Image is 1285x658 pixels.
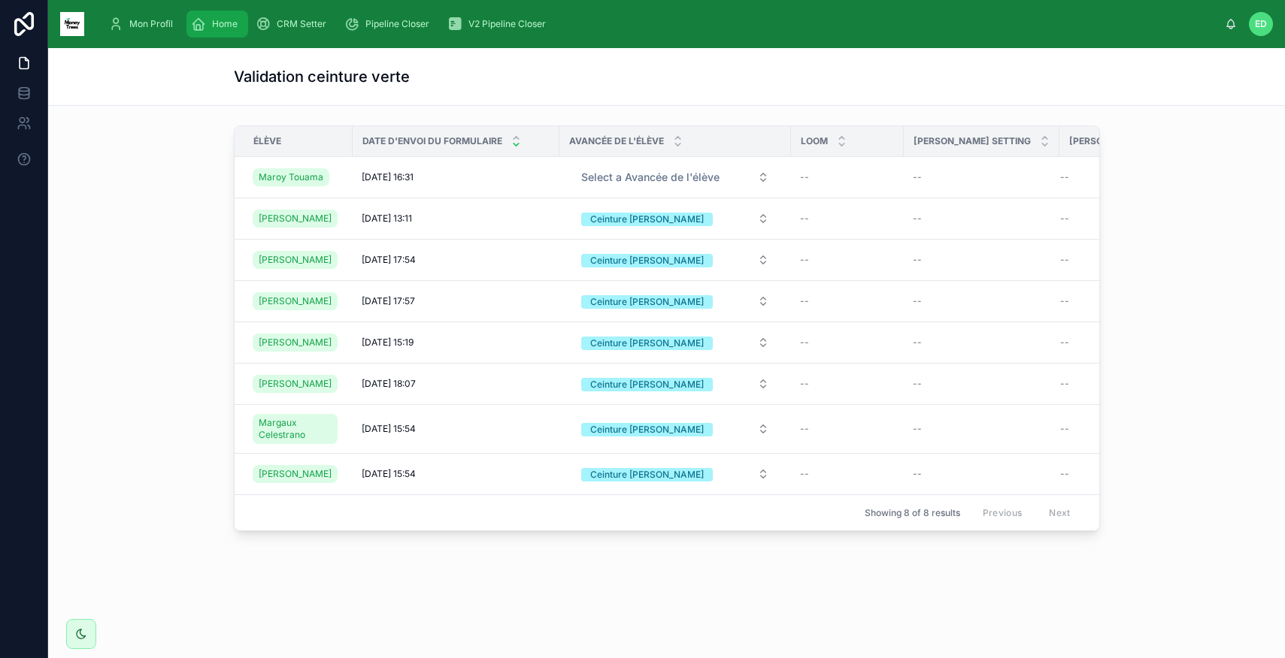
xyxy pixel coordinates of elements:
span: [PERSON_NAME] [259,213,332,225]
span: Select a Avancée de l'élève [581,170,720,185]
a: Margaux Celestrano [253,414,338,444]
span: -- [1060,213,1069,225]
span: [PERSON_NAME] [259,295,332,307]
span: -- [800,337,809,349]
span: -- [1060,378,1069,390]
a: Home [186,11,248,38]
span: -- [1060,171,1069,183]
div: Ceinture [PERSON_NAME] [590,295,704,309]
button: Select Button [569,370,781,397]
span: -- [1060,337,1069,349]
button: Select Button [569,164,781,191]
span: Avancée de l'élève [569,135,664,147]
span: -- [800,213,809,225]
span: Margaux Celestrano [259,417,332,441]
span: -- [913,423,922,435]
a: [PERSON_NAME] [253,251,338,269]
span: -- [800,171,809,183]
a: CRM Setter [251,11,337,38]
button: Select Button [569,288,781,315]
button: Select Button [569,460,781,487]
a: [PERSON_NAME] [253,334,338,352]
span: Élève [253,135,281,147]
a: [PERSON_NAME] [253,375,338,393]
span: [DATE] 15:54 [362,468,416,480]
span: -- [913,213,922,225]
a: Pipeline Closer [340,11,440,38]
a: [PERSON_NAME] [253,465,338,483]
h1: Validation ceinture verte [234,66,410,87]
span: -- [1060,254,1069,266]
span: [DATE] 16:31 [362,171,414,183]
a: [PERSON_NAME] [253,210,338,228]
span: [DATE] 15:54 [362,423,416,435]
span: -- [913,171,922,183]
div: Ceinture [PERSON_NAME] [590,213,704,226]
span: -- [913,254,922,266]
button: Select Button [569,415,781,442]
a: Maroy Touama [253,168,329,186]
span: -- [1060,295,1069,307]
span: -- [913,468,922,480]
span: [DATE] 13:11 [362,213,412,225]
a: V2 Pipeline Closer [443,11,556,38]
button: Select Button [569,246,781,273]
span: Showing 8 of 8 results [865,507,960,519]
span: Maroy Touama [259,171,323,183]
img: App logo [60,12,84,36]
span: -- [800,254,809,266]
span: [PERSON_NAME] [259,468,332,480]
span: Date d'envoi du formulaire [362,135,502,147]
span: Loom [801,135,828,147]
span: CRM Setter [277,18,326,30]
span: -- [800,423,809,435]
span: -- [913,337,922,349]
span: -- [913,295,922,307]
div: Ceinture [PERSON_NAME] [590,423,704,436]
button: Select Button [569,205,781,232]
div: scrollable content [96,8,1225,41]
span: -- [913,378,922,390]
span: Mon Profil [129,18,173,30]
span: [PERSON_NAME] [259,378,332,390]
span: ED [1255,18,1267,30]
div: Ceinture [PERSON_NAME] [590,254,704,267]
a: Mon Profil [104,11,183,38]
div: Ceinture [PERSON_NAME] [590,378,704,391]
span: -- [800,378,809,390]
span: -- [800,295,809,307]
span: Pipeline Closer [365,18,429,30]
a: [PERSON_NAME] [253,292,338,310]
span: [DATE] 18:07 [362,378,416,390]
span: Home [212,18,238,30]
span: [DATE] 15:19 [362,337,414,349]
div: Ceinture [PERSON_NAME] [590,337,704,350]
button: Select Button [569,329,781,356]
span: [PERSON_NAME] Setting [914,135,1031,147]
span: -- [1060,468,1069,480]
span: [PERSON_NAME] [259,254,332,266]
div: Ceinture [PERSON_NAME] [590,468,704,481]
span: -- [1060,423,1069,435]
span: [DATE] 17:57 [362,295,415,307]
span: V2 Pipeline Closer [468,18,546,30]
span: [PERSON_NAME] [259,337,332,349]
span: [DATE] 17:54 [362,254,416,266]
span: [PERSON_NAME] closing [1069,135,1162,147]
span: -- [800,468,809,480]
